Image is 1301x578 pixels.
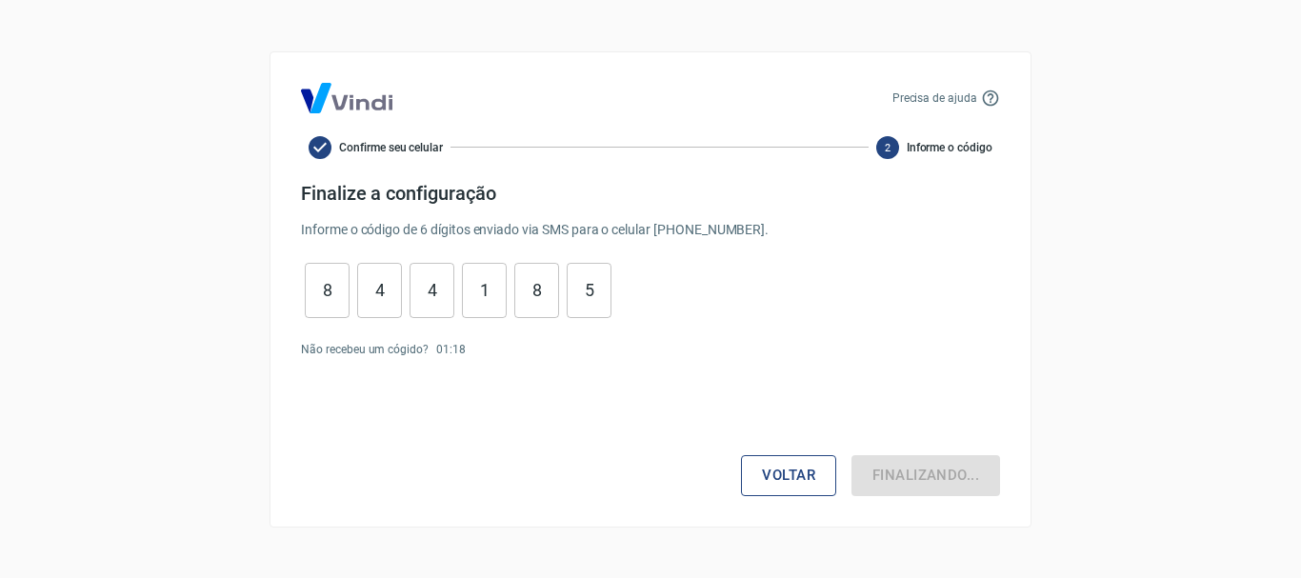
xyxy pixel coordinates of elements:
[301,182,1000,205] h4: Finalize a configuração
[741,455,836,495] button: Voltar
[907,139,992,156] span: Informe o código
[301,341,429,358] p: Não recebeu um cógido?
[339,139,443,156] span: Confirme seu celular
[301,220,1000,240] p: Informe o código de 6 dígitos enviado via SMS para o celular [PHONE_NUMBER] .
[436,341,466,358] p: 01 : 18
[885,141,891,153] text: 2
[892,90,977,107] p: Precisa de ajuda
[301,83,392,113] img: Logo Vind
